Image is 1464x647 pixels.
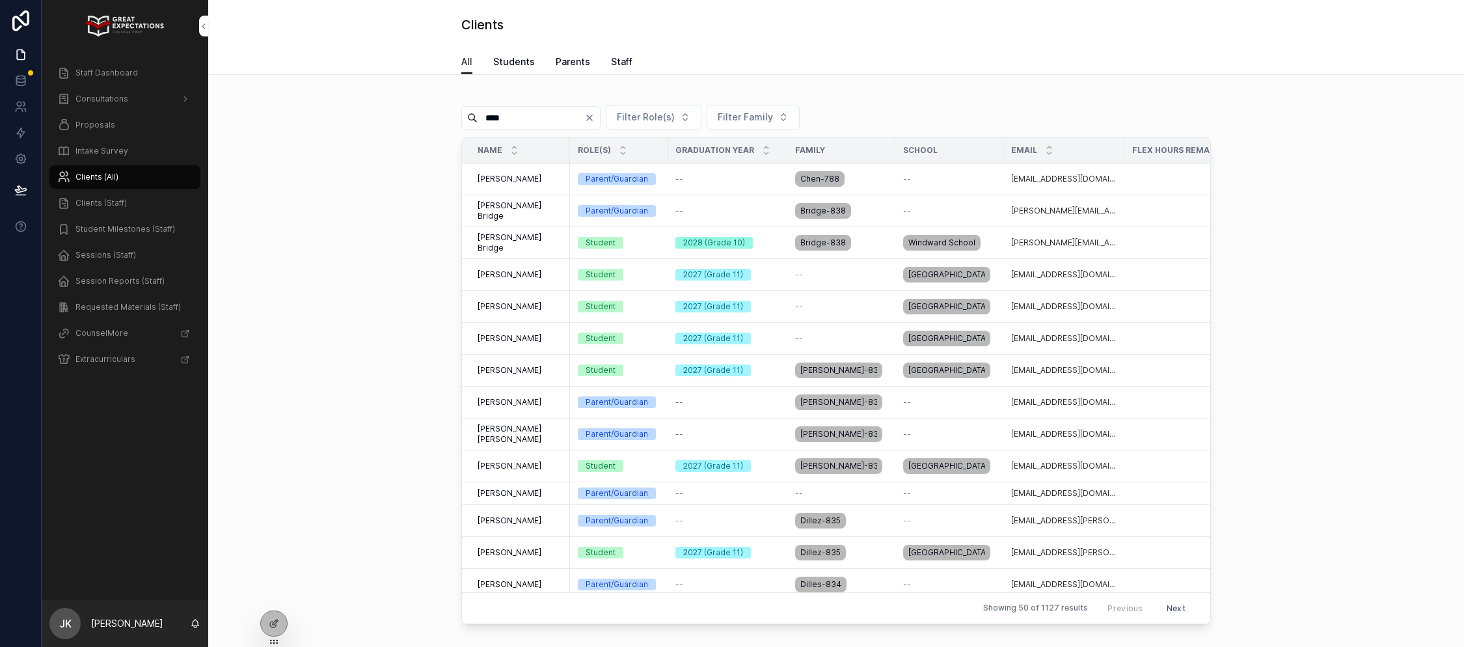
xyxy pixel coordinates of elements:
div: 2027 (Grade 11) [683,301,743,312]
a: Dillez-835 [795,542,888,563]
a: [PERSON_NAME] [478,516,562,526]
span: [GEOGRAPHIC_DATA] [908,461,985,471]
a: [PERSON_NAME] [478,174,562,184]
h1: Clients [461,16,504,34]
div: 2028 (Grade 10) [683,237,745,249]
div: Parent/Guardian [586,396,648,408]
span: 0.00 [1132,429,1249,439]
a: [PERSON_NAME] [478,461,562,471]
a: [EMAIL_ADDRESS][PERSON_NAME][DOMAIN_NAME] [1011,516,1117,526]
span: [PERSON_NAME]-837 [800,365,877,376]
a: [EMAIL_ADDRESS][PERSON_NAME][DOMAIN_NAME] [1011,547,1117,558]
a: All [461,50,472,75]
a: Intake Survey [49,139,200,163]
a: [EMAIL_ADDRESS][DOMAIN_NAME] [1011,333,1117,344]
a: [EMAIL_ADDRESS][DOMAIN_NAME] [1011,174,1117,184]
span: 0.00 [1132,547,1249,558]
a: Sessions (Staff) [49,243,200,267]
button: Clear [584,113,600,123]
span: Proposals [75,120,115,130]
div: Parent/Guardian [586,173,648,185]
a: 0.00 [1132,461,1249,471]
a: [PERSON_NAME] [478,397,562,407]
span: All [461,55,472,68]
a: [PERSON_NAME] [478,301,562,312]
span: Staff Dashboard [75,68,138,78]
a: [PERSON_NAME][EMAIL_ADDRESS][DOMAIN_NAME] [1011,206,1117,216]
a: [GEOGRAPHIC_DATA] [903,264,996,285]
a: -- [675,397,779,407]
a: Students [493,50,535,76]
div: Student [586,269,616,281]
a: -- [903,516,996,526]
img: App logo [86,16,163,36]
a: [EMAIL_ADDRESS][DOMAIN_NAME] [1011,488,1117,499]
a: [EMAIL_ADDRESS][DOMAIN_NAME] [1011,579,1117,590]
div: Student [586,333,616,344]
a: Student Milestones (Staff) [49,217,200,241]
span: 0.00 [1132,238,1249,248]
a: Extracurriculars [49,348,200,371]
div: 2027 (Grade 11) [683,269,743,281]
p: [PERSON_NAME] [91,617,163,630]
div: Parent/Guardian [586,488,648,499]
span: [GEOGRAPHIC_DATA] [908,301,985,312]
span: 0.00 [1132,333,1249,344]
a: [GEOGRAPHIC_DATA] [903,360,996,381]
span: [PERSON_NAME] [478,269,541,280]
a: -- [675,488,779,499]
span: 0.00 [1132,206,1249,216]
span: Intake Survey [75,146,128,156]
a: [PERSON_NAME][EMAIL_ADDRESS][DOMAIN_NAME] [1011,238,1117,248]
a: -- [795,269,888,280]
a: Windward School [903,232,996,253]
span: 0.00 [1132,365,1249,376]
span: -- [903,397,911,407]
a: -- [903,206,996,216]
span: -- [675,397,683,407]
span: [PERSON_NAME] [478,488,541,499]
a: [PERSON_NAME] [478,488,562,499]
span: -- [903,488,911,499]
div: Student [586,547,616,558]
span: Session Reports (Staff) [75,276,165,286]
span: Chen-788 [800,174,839,184]
a: Parent/Guardian [578,515,660,527]
div: Student [586,237,616,249]
a: [PERSON_NAME] Bridge [478,232,562,253]
span: Showing 50 of 1127 results [983,603,1088,613]
a: Bridge-838 [795,232,888,253]
div: Student [586,301,616,312]
a: 2027 (Grade 11) [675,460,779,472]
span: -- [903,206,911,216]
span: Student Milestones (Staff) [75,224,175,234]
a: [EMAIL_ADDRESS][DOMAIN_NAME] [1011,397,1117,407]
span: [PERSON_NAME] [478,516,541,526]
span: -- [675,429,683,439]
a: 2027 (Grade 11) [675,269,779,281]
span: -- [903,174,911,184]
span: [PERSON_NAME] [478,365,541,376]
span: Bridge-838 [800,238,846,248]
span: [PERSON_NAME] [478,301,541,312]
span: 0.00 [1132,516,1249,526]
span: -- [903,429,911,439]
a: [EMAIL_ADDRESS][DOMAIN_NAME] [1011,461,1117,471]
a: Student [578,333,660,344]
a: -- [675,516,779,526]
a: [EMAIL_ADDRESS][DOMAIN_NAME] [1011,269,1117,280]
a: 2028 (Grade 10) [675,237,779,249]
a: Parent/Guardian [578,579,660,590]
span: Dillez-835 [800,516,841,526]
a: [PERSON_NAME]-837 [795,360,888,381]
span: 0.00 [1132,397,1249,407]
div: Parent/Guardian [586,428,648,440]
span: Graduation Year [675,145,754,156]
a: Requested Materials (Staff) [49,296,200,319]
span: [PERSON_NAME] [478,461,541,471]
a: [PERSON_NAME]-836 [795,424,888,445]
span: 0.00 [1132,488,1249,499]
